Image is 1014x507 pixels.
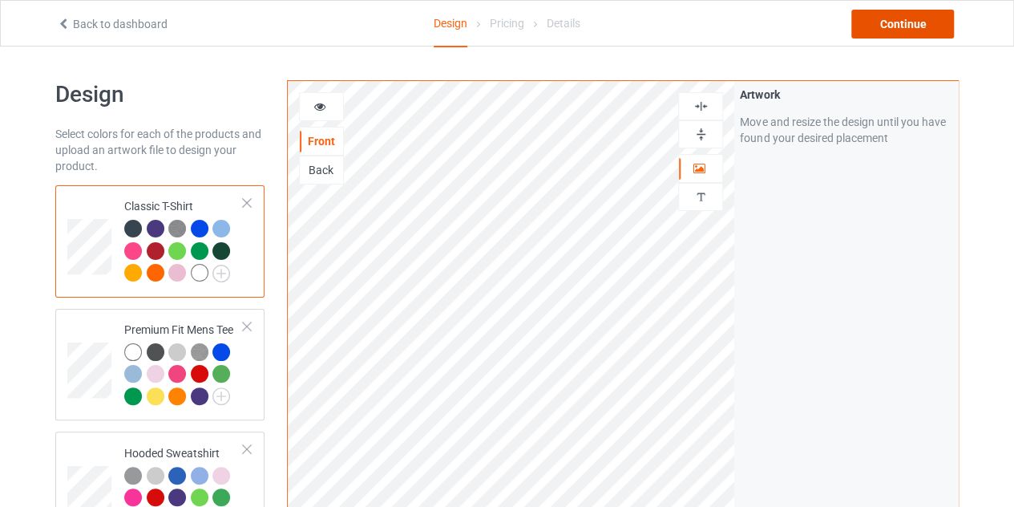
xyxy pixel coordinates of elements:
div: Details [547,1,580,46]
div: Premium Fit Mens Tee [55,309,265,421]
div: Design [434,1,467,47]
div: Artwork [740,87,952,103]
h1: Design [55,80,265,109]
img: svg+xml;base64,PD94bWwgdmVyc2lvbj0iMS4wIiBlbmNvZGluZz0iVVRGLTgiPz4KPHN2ZyB3aWR0aD0iMjJweCIgaGVpZ2... [212,387,230,405]
img: svg%3E%0A [693,99,709,114]
div: Move and resize the design until you have found your desired placement [740,114,952,146]
a: Back to dashboard [57,18,168,30]
div: Premium Fit Mens Tee [124,322,244,404]
div: Pricing [490,1,524,46]
img: heather_texture.png [168,220,186,237]
div: Front [300,133,343,149]
div: Back [300,162,343,178]
div: Classic T-Shirt [55,185,265,298]
img: svg%3E%0A [693,127,709,142]
img: svg%3E%0A [693,189,709,205]
div: Continue [851,10,954,39]
img: heather_texture.png [191,343,208,361]
div: Classic T-Shirt [124,198,244,281]
img: svg+xml;base64,PD94bWwgdmVyc2lvbj0iMS4wIiBlbmNvZGluZz0iVVRGLTgiPz4KPHN2ZyB3aWR0aD0iMjJweCIgaGVpZ2... [212,265,230,282]
div: Select colors for each of the products and upload an artwork file to design your product. [55,126,265,174]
